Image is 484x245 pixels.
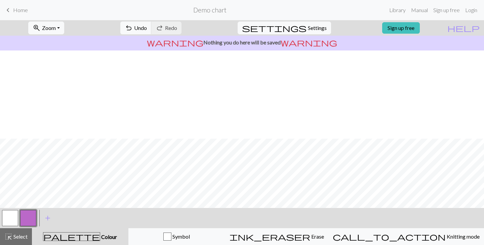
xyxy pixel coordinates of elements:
[171,233,190,240] span: Symbol
[33,23,41,33] span: zoom_in
[134,25,147,31] span: Undo
[43,232,100,241] span: palette
[32,228,128,245] button: Colour
[147,38,203,47] span: warning
[13,7,28,13] span: Home
[431,3,462,17] a: Sign up free
[238,22,331,34] button: SettingsSettings
[3,38,481,46] p: Nothing you do here will be saved
[230,232,310,241] span: ink_eraser
[242,23,307,33] span: settings
[308,24,327,32] span: Settings
[281,38,337,47] span: warning
[12,233,28,240] span: Select
[328,228,484,245] button: Knitting mode
[120,22,152,34] button: Undo
[28,22,64,34] button: Zoom
[128,228,225,245] button: Symbol
[446,233,480,240] span: Knitting mode
[242,24,307,32] i: Settings
[382,22,420,34] a: Sign up free
[193,6,227,14] h2: Demo chart
[462,3,480,17] a: Login
[333,232,446,241] span: call_to_action
[387,3,408,17] a: Library
[44,213,52,223] span: add
[4,5,12,15] span: keyboard_arrow_left
[125,23,133,33] span: undo
[4,4,28,16] a: Home
[310,233,324,240] span: Erase
[100,234,117,240] span: Colour
[447,23,480,33] span: help
[225,228,328,245] button: Erase
[408,3,431,17] a: Manual
[4,232,12,241] span: highlight_alt
[42,25,56,31] span: Zoom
